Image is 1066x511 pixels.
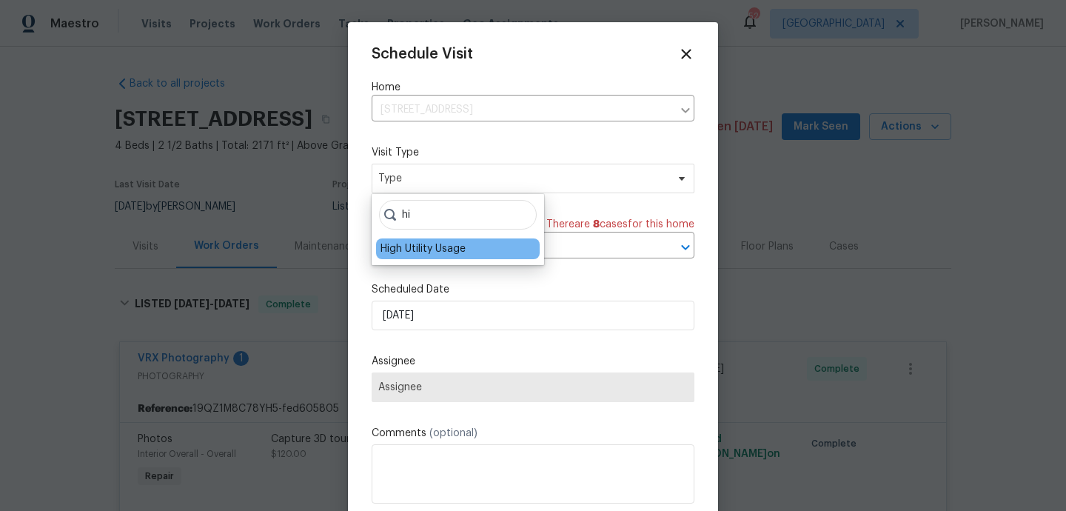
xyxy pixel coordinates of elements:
span: There are case s for this home [546,217,694,232]
label: Assignee [372,354,694,369]
span: Type [378,171,666,186]
span: Schedule Visit [372,47,473,61]
span: Close [678,46,694,62]
label: Scheduled Date [372,282,694,297]
label: Home [372,80,694,95]
label: Visit Type [372,145,694,160]
label: Comments [372,426,694,441]
span: 8 [593,219,600,230]
input: Enter in an address [372,98,672,121]
span: Assignee [378,381,688,393]
div: High Utility Usage [381,241,466,256]
input: M/D/YYYY [372,301,694,330]
button: Open [675,237,696,258]
span: (optional) [429,428,477,438]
